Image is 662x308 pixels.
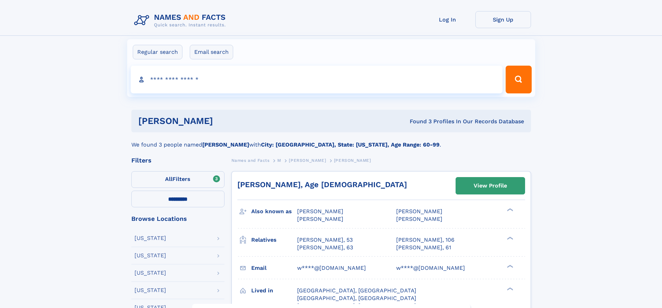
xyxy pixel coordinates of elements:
[138,117,311,125] h1: [PERSON_NAME]
[251,234,297,246] h3: Relatives
[289,158,326,163] span: [PERSON_NAME]
[165,176,172,182] span: All
[297,208,343,215] span: [PERSON_NAME]
[420,11,475,28] a: Log In
[237,180,407,189] a: [PERSON_NAME], Age [DEMOGRAPHIC_DATA]
[297,295,416,301] span: [GEOGRAPHIC_DATA], [GEOGRAPHIC_DATA]
[475,11,531,28] a: Sign Up
[251,206,297,217] h3: Also known as
[396,244,451,251] a: [PERSON_NAME], 61
[505,286,514,291] div: ❯
[190,45,233,59] label: Email search
[277,156,281,165] a: M
[231,156,270,165] a: Names and Facts
[456,177,525,194] a: View Profile
[297,244,353,251] a: [PERSON_NAME], 63
[202,141,249,148] b: [PERSON_NAME]
[506,66,531,93] button: Search Button
[131,11,231,30] img: Logo Names and Facts
[133,45,182,59] label: Regular search
[277,158,281,163] span: M
[396,208,442,215] span: [PERSON_NAME]
[297,287,416,294] span: [GEOGRAPHIC_DATA], [GEOGRAPHIC_DATA]
[505,208,514,212] div: ❯
[289,156,326,165] a: [PERSON_NAME]
[134,235,166,241] div: [US_STATE]
[334,158,371,163] span: [PERSON_NAME]
[311,118,524,125] div: Found 3 Profiles In Our Records Database
[131,157,224,164] div: Filters
[131,216,224,222] div: Browse Locations
[131,66,503,93] input: search input
[134,253,166,258] div: [US_STATE]
[131,171,224,188] label: Filters
[134,288,166,293] div: [US_STATE]
[297,216,343,222] span: [PERSON_NAME]
[261,141,440,148] b: City: [GEOGRAPHIC_DATA], State: [US_STATE], Age Range: 60-99
[474,178,507,194] div: View Profile
[131,132,531,149] div: We found 3 people named with .
[396,236,455,244] a: [PERSON_NAME], 106
[251,285,297,297] h3: Lived in
[396,216,442,222] span: [PERSON_NAME]
[251,262,297,274] h3: Email
[505,264,514,268] div: ❯
[505,236,514,240] div: ❯
[297,236,353,244] a: [PERSON_NAME], 53
[134,270,166,276] div: [US_STATE]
